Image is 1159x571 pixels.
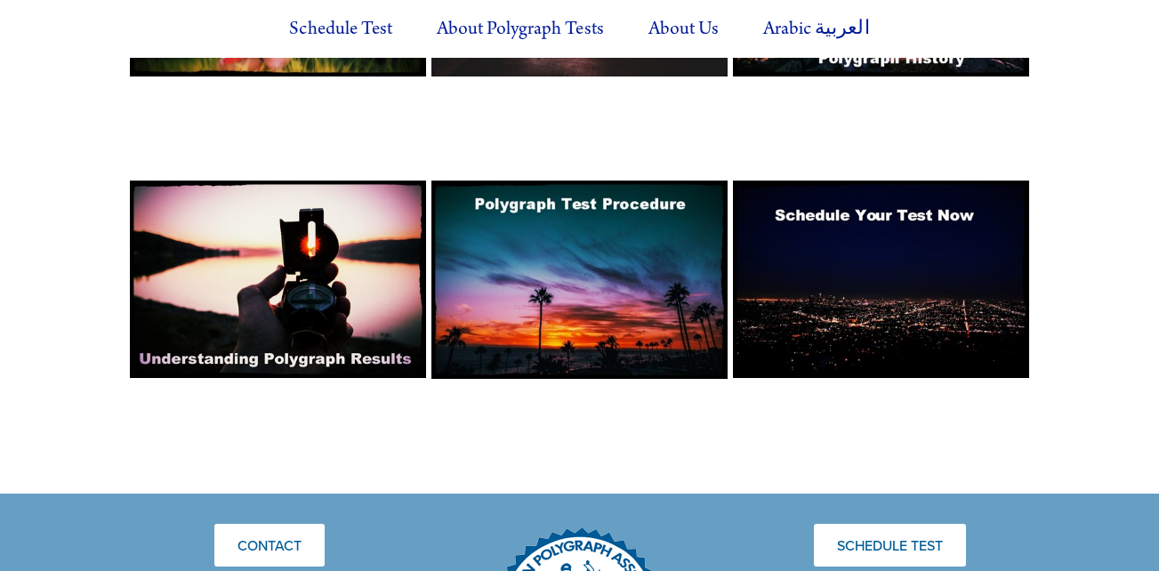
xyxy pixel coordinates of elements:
a: Contact [214,524,325,567]
a: Schedule Test [270,4,411,53]
label: About Us [629,4,738,53]
label: About Polygraph Tests [417,4,624,53]
img: Polygraph Test Procedure [431,181,728,378]
img: Schedule your test [733,181,1029,378]
img: Understanding Polygraph Results [130,181,426,378]
a: Schedule Test [814,524,966,567]
label: Arabic العربية [744,4,889,53]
